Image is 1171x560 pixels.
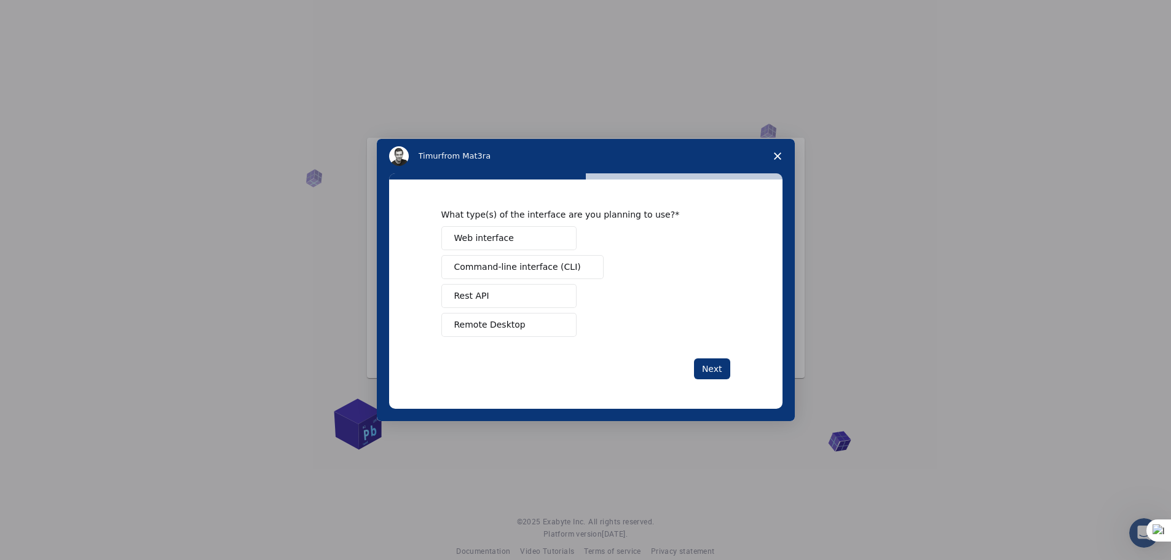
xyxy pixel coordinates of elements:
span: Command-line interface (CLI) [454,261,581,274]
button: Web interface [441,226,577,250]
img: Profile image for Timur [389,146,409,166]
button: Next [694,358,730,379]
span: from Mat3ra [441,151,491,160]
span: Remote Desktop [454,318,526,331]
span: Timur [419,151,441,160]
span: Assistance [20,9,79,20]
span: Close survey [760,139,795,173]
button: Rest API [441,284,577,308]
span: Web interface [454,232,514,245]
button: Remote Desktop [441,313,577,337]
span: Rest API [454,290,489,302]
div: What type(s) of the interface are you planning to use? [441,209,712,220]
button: Command-line interface (CLI) [441,255,604,279]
